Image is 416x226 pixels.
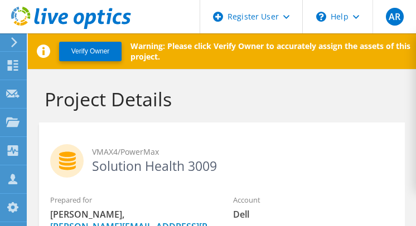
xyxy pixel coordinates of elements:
span: VMAX4/PowerMax [92,146,394,158]
label: Account [233,194,394,205]
button: Verify Owner [59,42,122,61]
span: Dell [233,208,394,220]
label: Prepared for [50,194,211,205]
svg: \n [316,12,326,22]
h1: Project Details [45,87,394,111]
span: AR [386,8,404,26]
h2: Solution Health 3009 [50,144,394,172]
